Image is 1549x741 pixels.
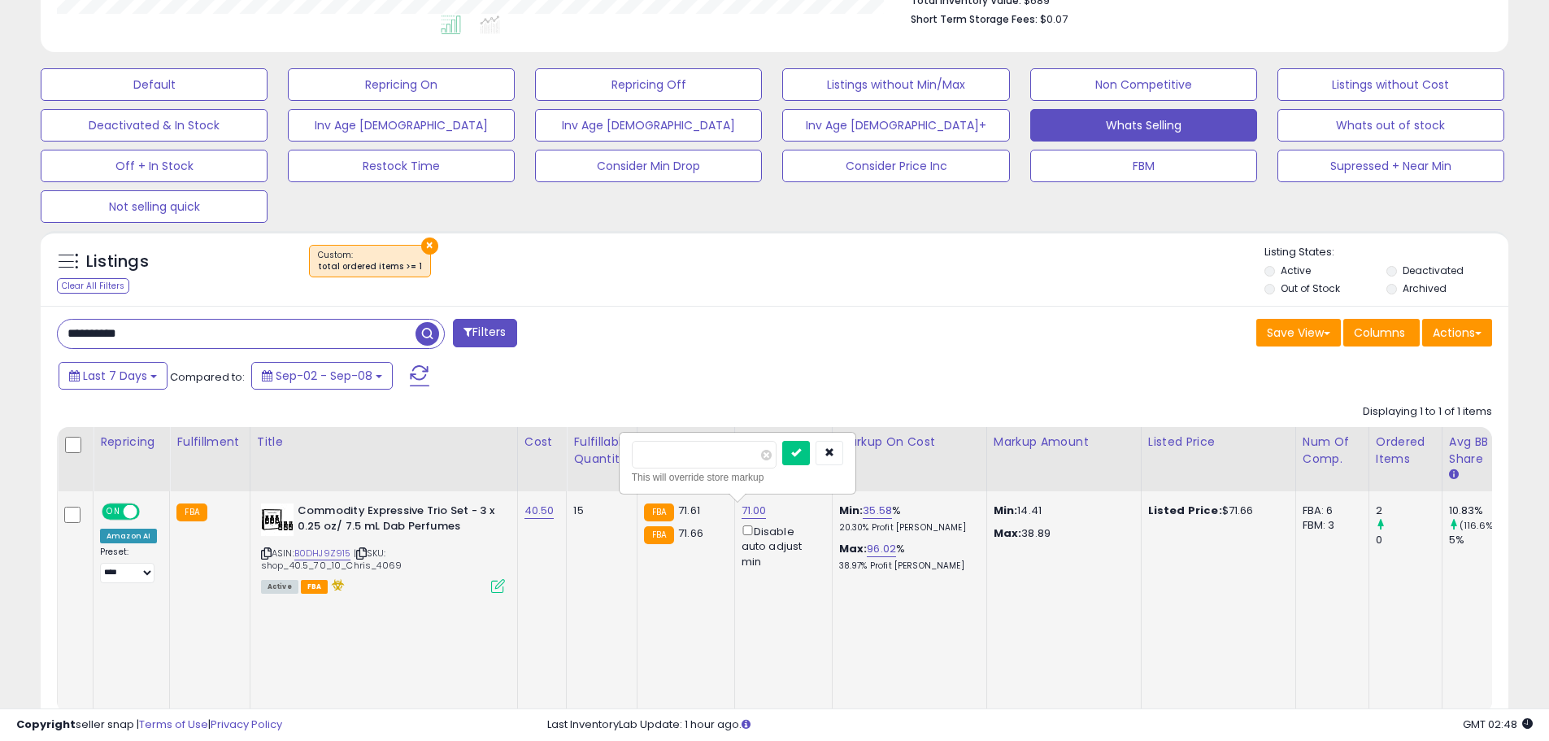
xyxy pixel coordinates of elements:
[41,190,268,223] button: Not selling quick
[103,505,124,519] span: ON
[782,68,1009,101] button: Listings without Min/Max
[1449,468,1459,482] small: Avg BB Share.
[535,68,762,101] button: Repricing Off
[261,547,402,571] span: | SKU: shop_40.5_70_10_Chris_4069
[83,368,147,384] span: Last 7 Days
[453,319,516,347] button: Filters
[1256,319,1341,347] button: Save View
[1422,319,1492,347] button: Actions
[1277,150,1504,182] button: Supressed + Near Min
[298,503,495,538] b: Commodity Expressive Trio Set - 3 x 0.25 oz/ 7.5 mL Dab Perfumes
[1148,434,1289,451] div: Listed Price
[59,362,168,390] button: Last 7 Days
[57,278,129,294] div: Clear All Filters
[994,434,1134,451] div: Markup Amount
[1376,503,1442,518] div: 2
[994,503,1129,518] p: 14.41
[644,526,674,544] small: FBA
[573,503,624,518] div: 15
[16,717,282,733] div: seller snap | |
[742,522,820,569] div: Disable auto adjust min
[261,503,505,591] div: ASIN:
[288,109,515,142] button: Inv Age [DEMOGRAPHIC_DATA]
[276,368,372,384] span: Sep-02 - Sep-08
[1354,325,1405,341] span: Columns
[176,503,207,521] small: FBA
[742,503,767,519] a: 71.00
[170,369,245,385] span: Compared to:
[261,503,294,536] img: 41dI9zmSvqL._SL40_.jpg
[1277,68,1504,101] button: Listings without Cost
[328,579,345,591] i: hazardous material
[1403,264,1464,277] label: Deactivated
[867,541,896,557] a: 96.02
[1040,11,1068,27] span: $0.07
[678,503,700,518] span: 71.61
[288,68,515,101] button: Repricing On
[524,503,555,519] a: 40.50
[535,150,762,182] button: Consider Min Drop
[251,362,393,390] button: Sep-02 - Sep-08
[211,717,282,732] a: Privacy Policy
[839,503,864,518] b: Min:
[1449,503,1515,518] div: 10.83%
[41,68,268,101] button: Default
[1403,281,1447,295] label: Archived
[782,109,1009,142] button: Inv Age [DEMOGRAPHIC_DATA]+
[1463,717,1533,732] span: 2025-09-16 02:48 GMT
[1303,518,1356,533] div: FBM: 3
[176,434,242,451] div: Fulfillment
[832,427,986,491] th: The percentage added to the cost of goods (COGS) that forms the calculator for Min & Max prices.
[1303,434,1362,468] div: Num of Comp.
[100,547,157,583] div: Preset:
[839,434,980,451] div: Markup on Cost
[839,503,974,534] div: %
[644,503,674,521] small: FBA
[839,541,868,556] b: Max:
[1363,404,1492,420] div: Displaying 1 to 1 of 1 items
[1277,109,1504,142] button: Whats out of stock
[1449,434,1508,468] div: Avg BB Share
[318,249,422,273] span: Custom:
[100,434,163,451] div: Repricing
[1030,109,1257,142] button: Whats Selling
[1376,434,1435,468] div: Ordered Items
[288,150,515,182] button: Restock Time
[301,580,329,594] span: FBA
[1303,503,1356,518] div: FBA: 6
[911,12,1038,26] b: Short Term Storage Fees:
[863,503,892,519] a: 35.58
[839,560,974,572] p: 38.97% Profit [PERSON_NAME]
[994,525,1022,541] strong: Max:
[994,526,1129,541] p: 38.89
[294,547,351,560] a: B0DHJ9Z915
[1281,264,1311,277] label: Active
[1449,533,1515,547] div: 5%
[1030,150,1257,182] button: FBM
[41,109,268,142] button: Deactivated & In Stock
[137,505,163,519] span: OFF
[632,469,843,486] div: This will override store markup
[1376,533,1442,547] div: 0
[421,238,438,255] button: ×
[100,529,157,543] div: Amazon AI
[86,251,149,273] h5: Listings
[678,525,703,541] span: 71.66
[1148,503,1222,518] b: Listed Price:
[318,261,422,272] div: total ordered items >= 1
[1460,519,1497,532] small: (116.6%)
[573,434,629,468] div: Fulfillable Quantity
[547,717,1533,733] div: Last InventoryLab Update: 1 hour ago.
[1343,319,1420,347] button: Columns
[139,717,208,732] a: Terms of Use
[16,717,76,732] strong: Copyright
[41,150,268,182] button: Off + In Stock
[839,542,974,572] div: %
[1264,245,1508,260] p: Listing States:
[1148,503,1283,518] div: $71.66
[782,150,1009,182] button: Consider Price Inc
[1281,281,1340,295] label: Out of Stock
[1030,68,1257,101] button: Non Competitive
[535,109,762,142] button: Inv Age [DEMOGRAPHIC_DATA]
[839,522,974,534] p: 20.30% Profit [PERSON_NAME]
